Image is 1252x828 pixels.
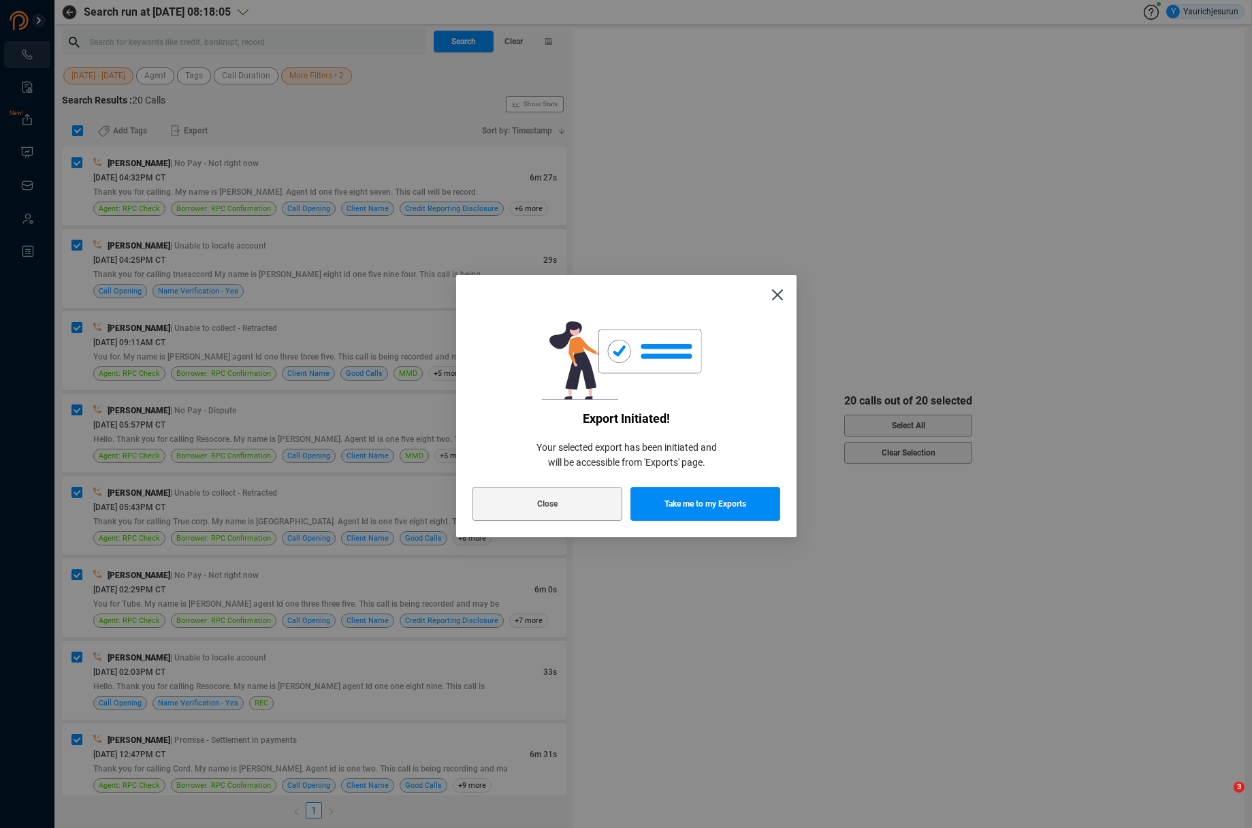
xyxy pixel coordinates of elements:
[1234,782,1245,793] span: 3
[472,487,622,521] button: Close
[758,275,797,313] button: Close
[630,487,780,521] button: Take me to my Exports
[1206,782,1238,814] iframe: Intercom live chat
[472,455,780,470] span: will be accessible from 'Exports' page.
[664,487,746,521] span: Take me to my Exports
[472,440,780,455] span: Your selected export has been initiated and
[537,487,558,521] span: Close
[472,411,780,426] span: Export initiated!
